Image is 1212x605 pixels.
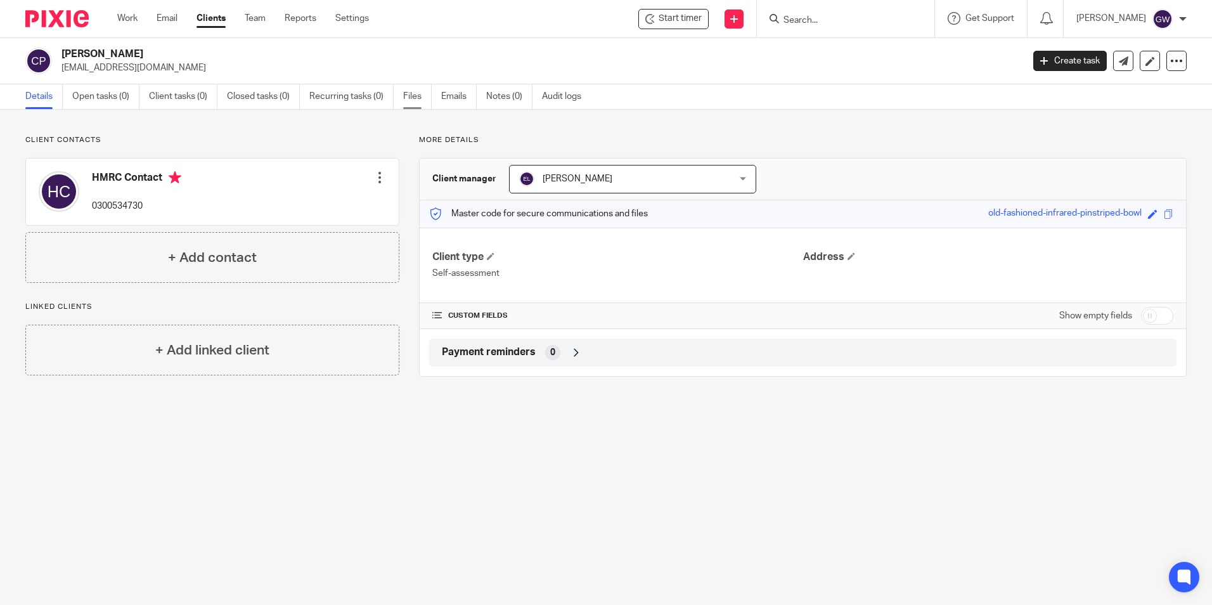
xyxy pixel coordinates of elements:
[197,12,226,25] a: Clients
[39,171,79,212] img: svg%3E
[25,135,399,145] p: Client contacts
[782,15,896,27] input: Search
[117,12,138,25] a: Work
[965,14,1014,23] span: Get Support
[157,12,177,25] a: Email
[419,135,1187,145] p: More details
[1152,9,1173,29] img: svg%3E
[92,171,181,187] h4: HMRC Contact
[1033,51,1107,71] a: Create task
[61,62,1014,74] p: [EMAIL_ADDRESS][DOMAIN_NAME]
[245,12,266,25] a: Team
[25,10,89,27] img: Pixie
[486,84,532,109] a: Notes (0)
[550,346,555,359] span: 0
[149,84,217,109] a: Client tasks (0)
[519,171,534,186] img: svg%3E
[432,250,803,264] h4: Client type
[169,171,181,184] i: Primary
[335,12,369,25] a: Settings
[429,207,648,220] p: Master code for secure communications and files
[309,84,394,109] a: Recurring tasks (0)
[25,84,63,109] a: Details
[432,172,496,185] h3: Client manager
[285,12,316,25] a: Reports
[432,311,803,321] h4: CUSTOM FIELDS
[441,84,477,109] a: Emails
[1059,309,1132,322] label: Show empty fields
[403,84,432,109] a: Files
[432,267,803,280] p: Self-assessment
[542,84,591,109] a: Audit logs
[72,84,139,109] a: Open tasks (0)
[442,346,536,359] span: Payment reminders
[543,174,612,183] span: [PERSON_NAME]
[1076,12,1146,25] p: [PERSON_NAME]
[988,207,1142,221] div: old-fashioned-infrared-pinstriped-bowl
[92,200,181,212] p: 0300534730
[638,9,709,29] div: Chris Privett
[25,48,52,74] img: svg%3E
[227,84,300,109] a: Closed tasks (0)
[803,250,1173,264] h4: Address
[168,248,257,268] h4: + Add contact
[155,341,269,360] h4: + Add linked client
[61,48,823,61] h2: [PERSON_NAME]
[25,302,399,312] p: Linked clients
[659,12,702,25] span: Start timer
